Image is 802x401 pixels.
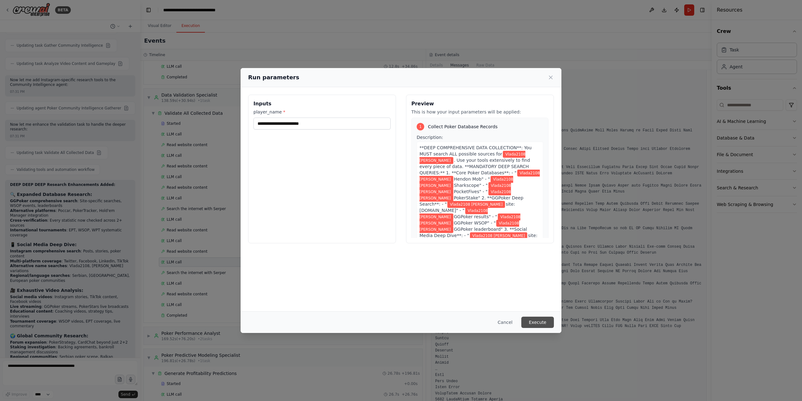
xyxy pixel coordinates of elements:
span: Variable: player_name [419,151,525,164]
span: **DEEP COMPREHENSIVE DATA COLLECTION**: You MUST search ALL possible sources for [419,145,532,156]
span: GGPoker WSOP" - " [454,220,496,225]
span: Variable: player_name [419,182,511,195]
span: GGPoker results" - " [454,214,497,219]
label: player_name [253,109,391,115]
span: Variable: player_name [419,188,511,202]
span: PocketFives" - " [454,189,488,194]
span: Variable: player_name [419,170,540,183]
span: Sharkscope" - " [454,183,488,188]
span: Variable: player_name [419,214,520,227]
p: This is how your input parameters will be applied: [411,109,549,115]
span: Variable: player_name [419,220,519,233]
span: Variable: player_name [470,232,528,239]
h3: Preview [411,100,549,108]
span: Variable: player_name [447,201,505,208]
span: GGPoker leaderboard" 3. **Social Media Deep Dive**: - " [419,227,527,238]
span: . Use your tools extensively to find every piece of data. **MANDATORY DEEP SEARCH QUERIES:** 1. *... [419,158,530,175]
h3: Inputs [253,100,391,108]
span: Variable: player_name [419,176,513,189]
button: Execute [521,317,554,328]
div: 1 [417,123,424,130]
span: Description: [417,135,443,140]
h2: Run parameters [248,73,299,82]
span: Variable: player_name [419,207,488,220]
span: Collect Poker Database Records [428,124,497,130]
button: Cancel [493,317,518,328]
span: PokerStake" 2. **GGPoker Deep Search**: - " [419,195,523,207]
span: Hendon Mob" - " [454,177,490,182]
